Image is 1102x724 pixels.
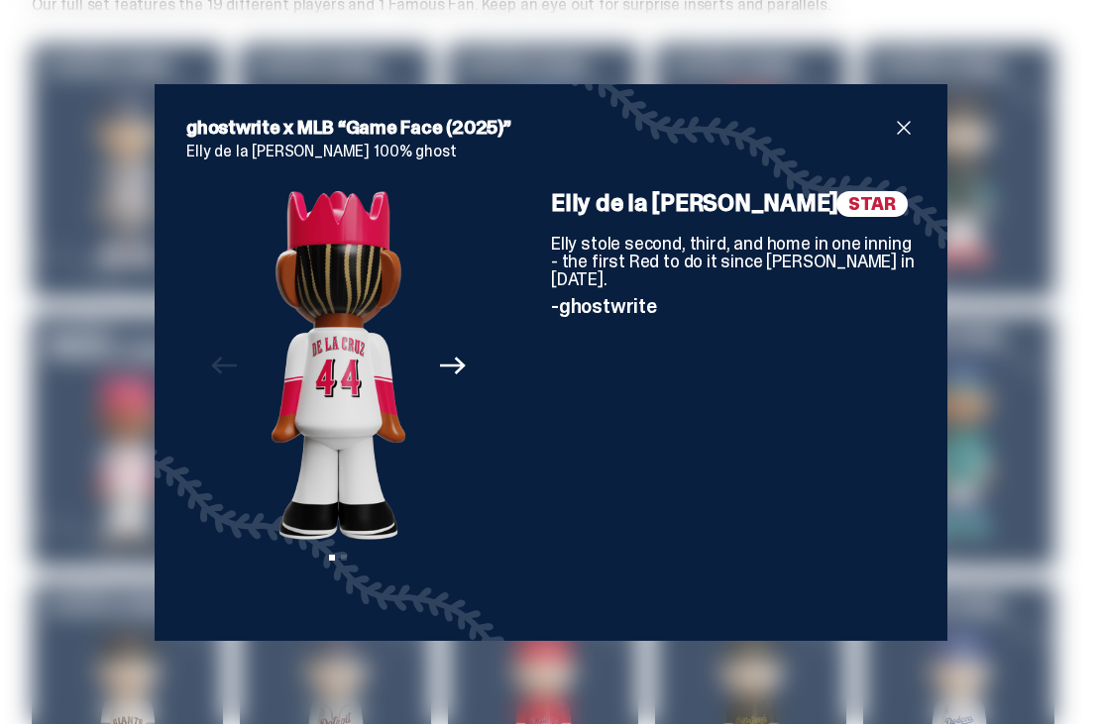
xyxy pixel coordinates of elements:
[836,191,908,217] span: STAR
[186,144,916,159] p: Elly de la [PERSON_NAME] 100% ghost
[892,116,916,140] button: close
[329,555,335,561] button: View slide 1
[551,191,916,215] h4: Elly de la [PERSON_NAME]
[186,116,892,140] h2: ghostwrite x MLB “Game Face (2025)”
[272,191,405,541] img: Property%201=Elly%20De%20La%20Cruz,%20Property%202=true,%20Angle=Back.png
[341,555,347,561] button: View slide 2
[551,296,916,316] p: -ghostwrite
[431,344,475,387] button: Next
[551,235,916,288] p: Elly stole second, third, and home in one inning - the first Red to do it since [PERSON_NAME] in ...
